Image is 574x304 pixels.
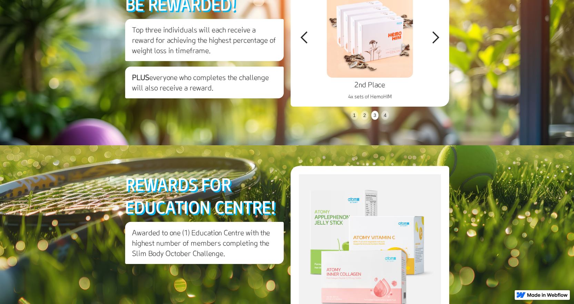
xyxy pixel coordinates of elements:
[381,111,389,120] div: Show slide 4 of 4
[125,174,276,217] span: REWARds for Education Centre!
[125,222,284,264] h3: Awarded to one (1) Education Centre with the highest number of members completing the Slim Body O...
[371,111,379,120] div: Show slide 3 of 4
[296,93,444,100] p: 4x sets of HemoHIM
[361,111,369,120] div: Show slide 2 of 4
[125,67,284,98] h3: everyone who completes the challenge will also receive a reward.
[125,19,284,61] h3: Top three individuals will each receive a reward for achieving the highest percentage of weight l...
[132,72,149,82] strong: PLUS
[527,293,568,297] img: Made in Webflow
[351,111,358,120] div: Show slide 1 of 4
[296,79,444,90] h3: 2nd Place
